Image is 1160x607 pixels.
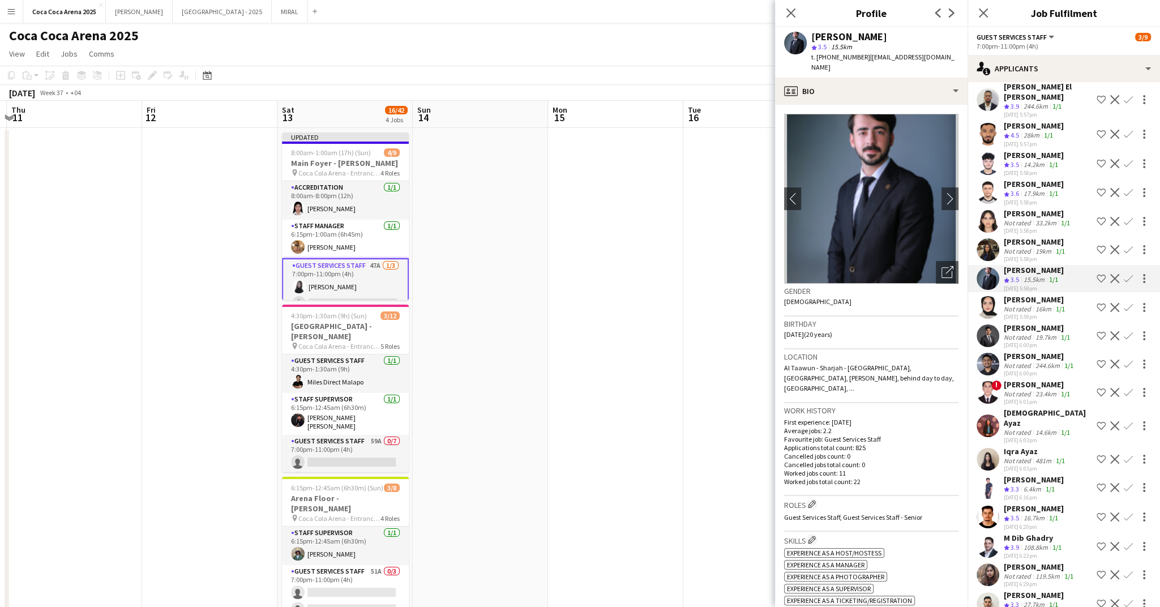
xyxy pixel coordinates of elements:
[1021,543,1050,553] div: 108.8km
[272,1,308,23] button: MIRAL
[686,111,701,124] span: 16
[1064,572,1073,580] app-skills-label: 1/1
[1061,428,1070,437] app-skills-label: 1/1
[1004,465,1067,472] div: [DATE] 6:03pm
[380,514,400,523] span: 4 Roles
[9,27,139,44] h1: Coca Coca Arena 2025
[282,527,409,565] app-card-role: Staff Supervisor1/16:15pm-12:45am (6h30m)[PERSON_NAME]
[784,418,958,426] p: First experience: [DATE]
[1004,562,1076,572] div: [PERSON_NAME]
[1004,428,1033,437] div: Not rated
[173,1,272,23] button: [GEOGRAPHIC_DATA] - 2025
[298,514,380,523] span: Coca Cola Arena - Entrance F
[282,393,409,435] app-card-role: Staff Supervisor1/16:15pm-12:45am (6h30m)[PERSON_NAME] [PERSON_NAME]
[282,258,409,332] app-card-role: Guest Services Staff47A1/37:00pm-11:00pm (4h)[PERSON_NAME]
[784,460,958,469] p: Cancelled jobs total count: 0
[386,116,407,124] div: 4 Jobs
[1004,523,1064,531] div: [DATE] 6:20pm
[1011,275,1019,284] span: 3.5
[1004,313,1067,320] div: [DATE] 5:59pm
[280,111,294,124] span: 13
[1033,219,1059,227] div: 33.2km
[145,111,156,124] span: 12
[1004,370,1076,377] div: [DATE] 6:00pm
[1044,131,1053,139] app-skills-label: 1/1
[32,46,54,61] a: Edit
[1021,131,1042,140] div: 28km
[1056,305,1065,313] app-skills-label: 1/1
[416,111,431,124] span: 14
[787,561,864,569] span: Experience as a Manager
[784,297,851,306] span: [DEMOGRAPHIC_DATA]
[1004,475,1064,485] div: [PERSON_NAME]
[977,33,1056,41] button: Guest Services Staff
[1056,456,1065,465] app-skills-label: 1/1
[1004,265,1064,275] div: [PERSON_NAME]
[1004,379,1072,390] div: [PERSON_NAME]
[1021,189,1047,199] div: 17.9km
[282,181,409,220] app-card-role: Accreditation1/18:00am-8:00pm (12h)[PERSON_NAME]
[1004,446,1067,456] div: Iqra Ayaz
[1049,514,1058,522] app-skills-label: 1/1
[784,364,954,392] span: Al Taawun - Sharjah - [GEOGRAPHIC_DATA], [GEOGRAPHIC_DATA], [PERSON_NAME], behind day to day, [GE...
[811,53,870,61] span: t. [PHONE_NUMBER]
[282,321,409,341] h3: [GEOGRAPHIC_DATA] - [PERSON_NAME]
[1004,150,1064,160] div: [PERSON_NAME]
[784,469,958,477] p: Worked jobs count: 11
[1033,305,1054,313] div: 16km
[811,53,954,71] span: | [EMAIL_ADDRESS][DOMAIN_NAME]
[551,111,567,124] span: 15
[1021,514,1047,523] div: 16.7km
[380,342,400,350] span: 5 Roles
[1004,341,1072,349] div: [DATE] 6:00pm
[291,148,371,157] span: 8:00am-1:00am (17h) (Sun)
[829,42,854,51] span: 15.5km
[61,49,78,59] span: Jobs
[784,286,958,296] h3: Gender
[1049,275,1058,284] app-skills-label: 1/1
[784,426,958,435] p: Average jobs: 2.2
[1011,160,1019,169] span: 3.5
[1052,543,1061,552] app-skills-label: 1/1
[1004,361,1033,370] div: Not rated
[688,105,701,115] span: Tue
[1061,219,1070,227] app-skills-label: 1/1
[11,105,25,115] span: Thu
[784,498,958,510] h3: Roles
[787,584,871,593] span: Experience as a Supervisor
[10,111,25,124] span: 11
[784,405,958,416] h3: Work history
[1004,580,1076,588] div: [DATE] 6:29pm
[1049,189,1058,198] app-skills-label: 1/1
[784,319,958,329] h3: Birthday
[291,311,367,320] span: 4:30pm-1:30am (9h) (Sun)
[1004,333,1033,341] div: Not rated
[23,1,106,23] button: Coca Coca Arena 2025
[553,105,567,115] span: Mon
[1011,189,1019,198] span: 3.6
[282,493,409,514] h3: Arena Floor - [PERSON_NAME]
[784,477,958,486] p: Worked jobs total count: 22
[282,354,409,393] app-card-role: Guest Services Staff1/14:30pm-1:30am (9h)Miles Direct Malapo
[380,311,400,320] span: 3/12
[1021,485,1043,494] div: 6.4km
[1004,169,1064,177] div: [DATE] 5:58pm
[1056,247,1065,255] app-skills-label: 1/1
[106,1,173,23] button: [PERSON_NAME]
[282,220,409,258] app-card-role: Staff Manager1/16:15pm-1:00am (6h45m)[PERSON_NAME]
[298,342,380,350] span: Coca Cola Arena - Entrance F
[1011,514,1019,522] span: 3.5
[1064,361,1073,370] app-skills-label: 1/1
[1004,398,1072,405] div: [DATE] 6:01pm
[1061,390,1070,398] app-skills-label: 1/1
[1004,572,1033,580] div: Not rated
[380,169,400,177] span: 4 Roles
[36,49,49,59] span: Edit
[1033,333,1059,341] div: 19.7km
[775,78,968,105] div: Bio
[1004,494,1064,501] div: [DATE] 6:16pm
[147,105,156,115] span: Fri
[1011,485,1019,493] span: 3.3
[56,46,82,61] a: Jobs
[1004,227,1072,234] div: [DATE] 5:58pm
